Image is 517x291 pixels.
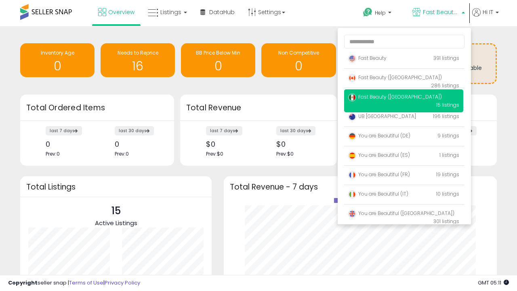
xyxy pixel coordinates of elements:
span: You are Beautiful (FR) [348,171,410,178]
img: mexico.png [348,93,356,101]
span: Fast Beauty ([GEOGRAPHIC_DATA]) [348,74,442,81]
h3: Total Revenue [186,102,331,114]
img: canada.png [348,74,356,82]
span: Overview [108,8,135,16]
a: Non Competitive 0 [261,43,336,77]
img: france.png [348,171,356,179]
label: last 7 days [206,126,242,135]
h1: 0 [265,59,332,73]
span: You are Beautiful (IT) [348,190,408,197]
span: Listings [160,8,181,16]
label: last 30 days [115,126,154,135]
img: germany.png [348,132,356,140]
span: Hi IT [483,8,493,16]
span: Prev: 0 [115,150,129,157]
img: uk.png [348,210,356,218]
img: australia.png [348,113,356,121]
a: Terms of Use [69,279,103,287]
span: 9 listings [437,132,459,139]
img: spain.png [348,152,356,160]
a: Needs to Reprice 16 [101,43,175,77]
label: last 30 days [276,126,315,135]
span: 1 listings [439,152,459,158]
span: BB Price Below Min [196,49,240,56]
h3: Total Listings [26,184,206,190]
span: Prev: 0 [46,150,60,157]
span: 301 listings [433,218,459,225]
img: usa.png [348,55,356,63]
span: 286 listings [431,82,459,89]
p: 15 [95,203,137,219]
span: You are Beautiful (DE) [348,132,410,139]
a: Help [357,1,405,26]
span: Fast Beauty ([GEOGRAPHIC_DATA]) [423,8,459,16]
span: 391 listings [433,55,459,61]
span: 15 listings [436,101,459,108]
h3: Total Revenue - 7 days [230,184,491,190]
div: 0 [115,140,160,148]
h1: 0 [24,59,90,73]
a: Hi IT [472,8,499,26]
span: Active Listings [95,219,137,227]
span: DataHub [209,8,235,16]
h3: Total Ordered Items [26,102,168,114]
strong: Copyright [8,279,38,287]
span: You are Beautiful (ES) [348,152,410,158]
h1: 16 [105,59,171,73]
span: 10 listings [436,190,459,197]
span: 196 listings [433,113,459,120]
a: BB Price Below Min 0 [181,43,255,77]
h1: 0 [185,59,251,73]
label: last 7 days [46,126,82,135]
span: Needs to Reprice [118,49,158,56]
span: Prev: $0 [206,150,223,157]
span: UB [GEOGRAPHIC_DATA] [348,113,416,120]
a: Privacy Policy [105,279,140,287]
span: You are Beautiful ([GEOGRAPHIC_DATA]) [348,210,454,217]
img: italy.png [348,190,356,198]
div: seller snap | | [8,279,140,287]
span: Fast Beauty [348,55,387,61]
span: Help [375,9,386,16]
i: Get Help [363,7,373,17]
span: Non Competitive [278,49,319,56]
a: Inventory Age 0 [20,43,95,77]
span: 19 listings [436,171,459,178]
span: Prev: $0 [276,150,294,157]
span: 2025-10-7 05:11 GMT [478,279,509,287]
div: $0 [276,140,323,148]
span: Inventory Age [41,49,74,56]
span: Fast Beauty ([GEOGRAPHIC_DATA]) [348,93,442,100]
div: $0 [206,140,252,148]
div: 0 [46,140,91,148]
